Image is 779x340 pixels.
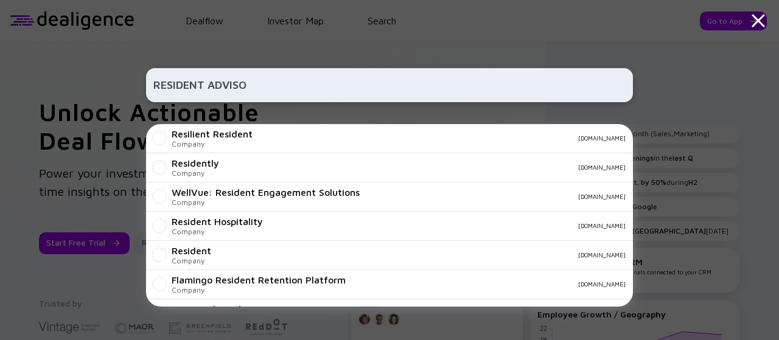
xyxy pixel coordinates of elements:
[172,245,211,256] div: Resident
[172,216,263,227] div: Resident Hospitality
[153,74,626,96] input: Search Company or Investor...
[172,128,253,139] div: Resilient Resident
[262,134,626,142] div: [DOMAIN_NAME]
[273,222,626,229] div: [DOMAIN_NAME]
[172,227,263,236] div: Company
[172,256,211,265] div: Company
[172,285,346,294] div: Company
[172,198,360,207] div: Company
[172,187,360,198] div: WellVue: Resident Engagement Solutions
[172,158,219,168] div: Residently
[172,139,253,148] div: Company
[221,251,626,258] div: [DOMAIN_NAME]
[172,304,241,314] div: Dot Residential
[369,193,626,200] div: [DOMAIN_NAME]
[172,168,219,178] div: Company
[355,280,626,288] div: [DOMAIN_NAME]
[229,164,626,171] div: [DOMAIN_NAME]
[172,274,346,285] div: Flamingo Resident Retention Platform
